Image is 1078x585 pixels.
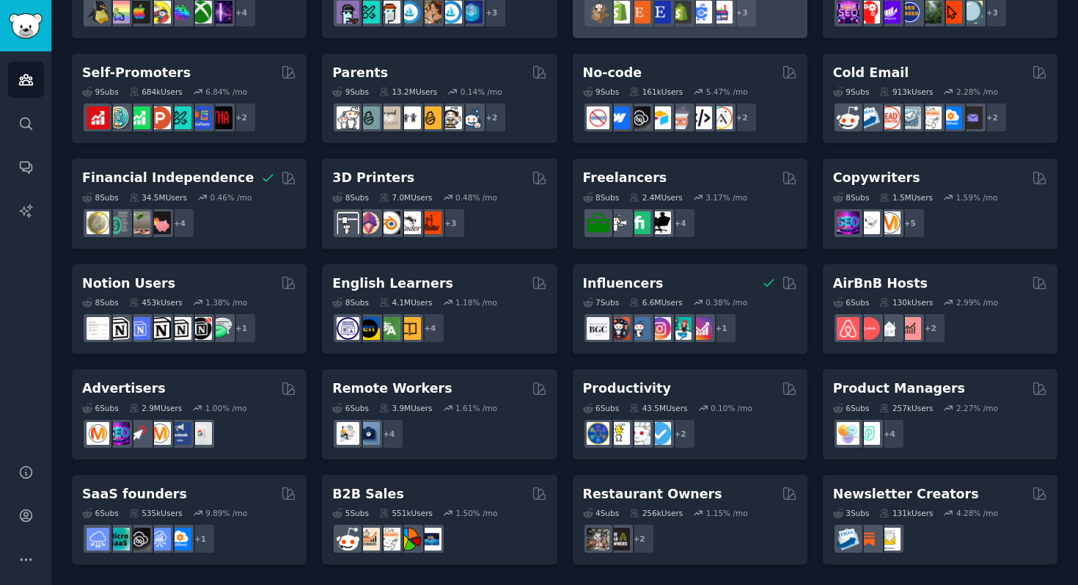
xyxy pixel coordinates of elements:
[587,1,609,23] img: dropship
[669,1,692,23] img: reviewmyshopify
[82,87,119,97] div: 9 Sub s
[455,403,497,413] div: 1.61 % /mo
[710,1,733,23] img: ecommerce_growth
[706,313,737,344] div: + 1
[669,317,692,340] img: influencermarketing
[919,1,942,23] img: Local_SEO
[833,379,965,398] h2: Product Managers
[857,528,880,551] img: Substack
[629,87,683,97] div: 161k Users
[629,508,683,518] div: 256k Users
[82,275,175,293] h2: Notion Users
[648,422,671,445] img: getdisciplined
[332,485,404,504] h2: B2B Sales
[378,211,400,234] img: blender
[398,1,421,23] img: OpenSeaNFT
[607,106,630,129] img: webflow
[587,528,609,551] img: restaurantowners
[895,208,925,239] div: + 5
[337,317,359,340] img: languagelearning
[879,508,933,518] div: 131k Users
[833,403,870,413] div: 6 Sub s
[357,1,380,23] img: NFTMarketplace
[210,1,232,23] img: TwitchStreaming
[82,297,119,308] div: 8 Sub s
[956,403,998,413] div: 2.27 % /mo
[583,403,620,413] div: 6 Sub s
[833,169,920,187] h2: Copywriters
[939,1,962,23] img: GoogleSearchConsole
[128,211,150,234] img: Fire
[665,208,696,239] div: + 4
[837,211,859,234] img: SEO
[87,317,109,340] img: Notiontemplates
[583,192,620,203] div: 8 Sub s
[129,508,183,518] div: 535k Users
[879,297,933,308] div: 130k Users
[879,87,933,97] div: 913k Users
[210,106,232,129] img: TestMyApp
[332,169,414,187] h2: 3D Printers
[857,317,880,340] img: AirBnBHosts
[337,211,359,234] img: 3Dprinting
[128,528,150,551] img: NoCodeSaaS
[419,1,441,23] img: CryptoArt
[128,1,150,23] img: macgaming
[583,87,620,97] div: 9 Sub s
[337,422,359,445] img: RemoteJobs
[837,106,859,129] img: sales
[169,422,191,445] img: FacebookAds
[148,106,171,129] img: ProductHunters
[455,297,497,308] div: 1.18 % /mo
[379,403,433,413] div: 3.9M Users
[128,422,150,445] img: PPC
[583,485,722,504] h2: Restaurant Owners
[332,508,369,518] div: 5 Sub s
[189,317,212,340] img: BestNotionTemplates
[87,211,109,234] img: UKPersonalFinance
[629,192,683,203] div: 2.4M Users
[705,192,747,203] div: 3.17 % /mo
[419,106,441,129] img: NewParents
[414,313,445,344] div: + 4
[628,422,650,445] img: productivity
[628,1,650,23] img: Etsy
[148,317,171,340] img: NotionGeeks
[956,192,998,203] div: 1.59 % /mo
[164,208,195,239] div: + 4
[332,64,388,82] h2: Parents
[82,64,191,82] h2: Self-Promoters
[833,485,979,504] h2: Newsletter Creators
[878,528,901,551] img: Newsletters
[898,317,921,340] img: AirBnBInvesting
[398,528,421,551] img: B2BSales
[939,106,962,129] img: B2BSaaS
[169,106,191,129] img: alphaandbetausers
[833,87,870,97] div: 9 Sub s
[398,106,421,129] img: toddlers
[128,317,150,340] img: FreeNotionTemplates
[357,106,380,129] img: SingleParents
[956,297,998,308] div: 2.99 % /mo
[711,403,752,413] div: 0.10 % /mo
[455,508,497,518] div: 1.50 % /mo
[189,1,212,23] img: XboxGamers
[628,106,650,129] img: NoCodeSaaS
[129,297,183,308] div: 453k Users
[107,211,130,234] img: FinancialPlanning
[455,192,497,203] div: 0.48 % /mo
[874,418,905,449] div: + 4
[648,211,671,234] img: Freelancers
[879,403,933,413] div: 257k Users
[833,508,870,518] div: 3 Sub s
[128,106,150,129] img: selfpromotion
[583,169,667,187] h2: Freelancers
[379,297,433,308] div: 4.1M Users
[379,87,437,97] div: 13.2M Users
[82,508,119,518] div: 6 Sub s
[960,1,983,23] img: The_SEO
[587,317,609,340] img: BeautyGuruChatter
[332,403,369,413] div: 6 Sub s
[727,102,758,133] div: + 2
[107,1,130,23] img: CozyGamers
